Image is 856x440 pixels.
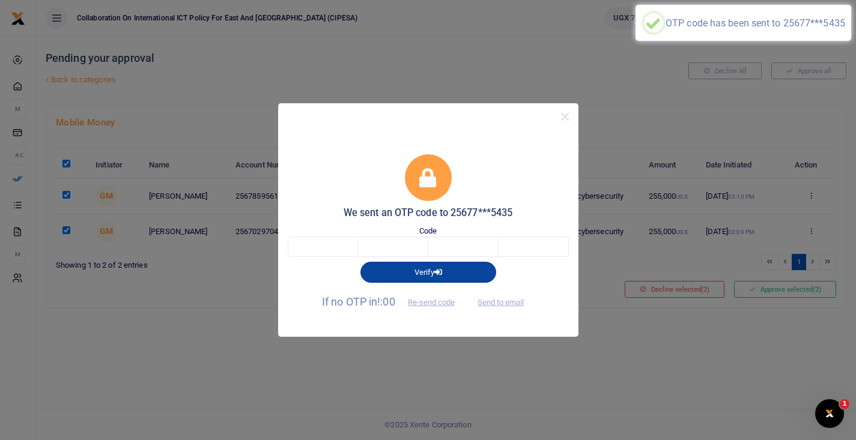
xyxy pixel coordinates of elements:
span: !:00 [377,295,395,308]
label: Code [419,225,437,237]
h5: We sent an OTP code to 25677***5435 [288,207,569,219]
div: OTP code has been sent to 25677***5435 [666,17,845,29]
button: Verify [360,262,496,282]
span: If no OTP in [322,295,465,308]
span: 1 [840,399,849,409]
button: Close [556,108,574,125]
iframe: Intercom live chat [815,399,844,428]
